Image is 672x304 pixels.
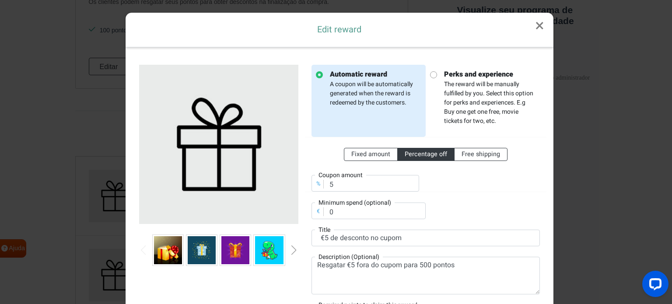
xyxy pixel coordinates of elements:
[311,230,540,246] input: E.g. €25 coupon or Dinner for two
[444,69,535,80] strong: Perks and experience
[313,180,324,188] div: %
[315,171,366,180] label: Coupon amount
[313,207,324,216] div: €
[129,23,550,36] h5: Edit reward
[315,198,395,207] label: Minimum spend (optional)
[405,150,447,159] span: Percentage off
[351,150,390,159] span: Fixed amount
[141,245,146,255] div: Previous slide
[330,69,421,80] strong: Automatic reward
[526,13,553,39] a: Close
[10,45,159,60] font: ID de e-mail inválido. Entre em contato com o administrador do site.
[292,245,296,255] div: Next slide
[315,225,334,234] label: Title
[462,150,500,159] span: Free shipping
[315,252,383,262] label: Description (Optional)
[635,267,672,304] iframe: Widget de bate-papo LiveChat
[437,69,535,126] p: The reward will be manually fulfilled by you. Select this option for perks and experiences. E.g B...
[323,69,421,107] p: A coupon will be automatically generated when the reward is redeemed by the customers.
